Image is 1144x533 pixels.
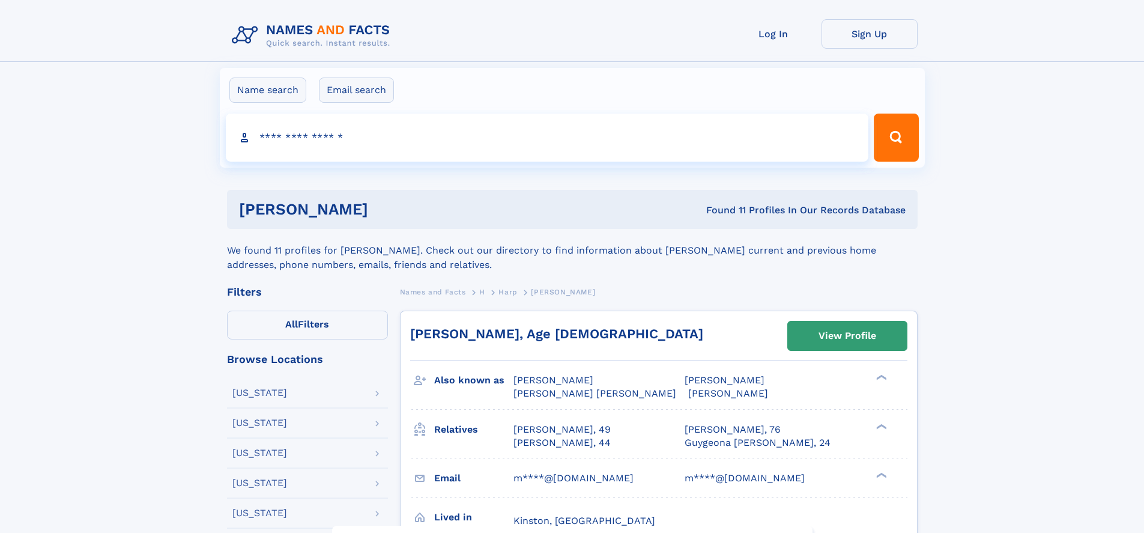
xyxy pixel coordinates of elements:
[513,423,611,436] a: [PERSON_NAME], 49
[227,229,918,272] div: We found 11 profiles for [PERSON_NAME]. Check out our directory to find information about [PERSON...
[498,284,517,299] a: Harp
[788,321,907,350] a: View Profile
[232,478,287,488] div: [US_STATE]
[400,284,466,299] a: Names and Facts
[434,419,513,440] h3: Relatives
[688,388,768,399] span: [PERSON_NAME]
[232,388,287,398] div: [US_STATE]
[498,288,517,296] span: Harp
[874,114,918,162] button: Search Button
[537,204,906,217] div: Found 11 Profiles In Our Records Database
[513,388,676,399] span: [PERSON_NAME] [PERSON_NAME]
[873,374,888,382] div: ❯
[479,288,485,296] span: H
[873,471,888,479] div: ❯
[513,515,655,526] span: Kinston, [GEOGRAPHIC_DATA]
[513,436,611,449] a: [PERSON_NAME], 44
[822,19,918,49] a: Sign Up
[873,422,888,430] div: ❯
[685,374,764,386] span: [PERSON_NAME]
[819,322,876,350] div: View Profile
[239,202,537,217] h1: [PERSON_NAME]
[226,114,869,162] input: search input
[685,436,831,449] a: Guygeona [PERSON_NAME], 24
[725,19,822,49] a: Log In
[227,287,388,297] div: Filters
[685,423,781,436] a: [PERSON_NAME], 76
[285,318,298,330] span: All
[227,19,400,52] img: Logo Names and Facts
[232,418,287,428] div: [US_STATE]
[232,448,287,458] div: [US_STATE]
[434,370,513,391] h3: Also known as
[410,326,703,341] a: [PERSON_NAME], Age [DEMOGRAPHIC_DATA]
[531,288,595,296] span: [PERSON_NAME]
[513,374,593,386] span: [PERSON_NAME]
[434,507,513,528] h3: Lived in
[227,311,388,340] label: Filters
[229,78,306,103] label: Name search
[319,78,394,103] label: Email search
[434,468,513,489] h3: Email
[227,354,388,365] div: Browse Locations
[479,284,485,299] a: H
[232,508,287,518] div: [US_STATE]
